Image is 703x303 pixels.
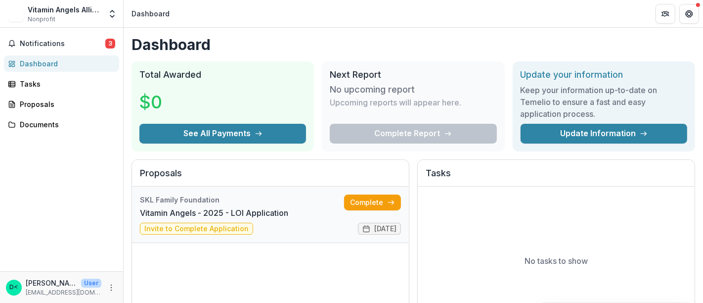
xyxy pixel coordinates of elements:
[20,119,111,130] div: Documents
[20,99,111,109] div: Proposals
[521,84,687,120] h3: Keep your information up-to-date on Temelio to ensure a fast and easy application process.
[20,40,105,48] span: Notifications
[330,69,496,80] h2: Next Report
[26,278,77,288] p: [PERSON_NAME] <[EMAIL_ADDRESS][DOMAIN_NAME]>
[330,84,415,95] h3: No upcoming report
[105,4,119,24] button: Open entity switcher
[132,8,170,19] div: Dashboard
[4,76,119,92] a: Tasks
[330,97,461,108] p: Upcoming reports will appear here.
[26,288,101,297] p: [EMAIL_ADDRESS][DOMAIN_NAME]
[139,124,306,144] button: See All Payments
[4,96,119,112] a: Proposals
[656,4,675,24] button: Partners
[28,4,101,15] div: Vitamin Angels Alliance Inc.
[140,168,401,187] h2: Proposals
[20,79,111,89] div: Tasks
[81,279,101,288] p: User
[8,6,24,22] img: Vitamin Angels Alliance Inc.
[4,55,119,72] a: Dashboard
[139,69,306,80] h2: Total Awarded
[105,282,117,294] button: More
[679,4,699,24] button: Get Help
[28,15,55,24] span: Nonprofit
[426,168,687,187] h2: Tasks
[105,39,115,49] span: 3
[4,36,119,51] button: Notifications3
[10,284,18,291] div: Daniel <dzorub@vitaminangels.org>
[139,89,214,115] h3: $0
[140,207,288,219] a: Vitamin Angels - 2025 - LOI Application
[132,36,695,53] h1: Dashboard
[521,69,687,80] h2: Update your information
[521,124,687,144] a: Update Information
[525,255,588,267] p: No tasks to show
[4,116,119,133] a: Documents
[20,58,111,69] div: Dashboard
[128,6,174,21] nav: breadcrumb
[344,195,401,210] a: Complete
